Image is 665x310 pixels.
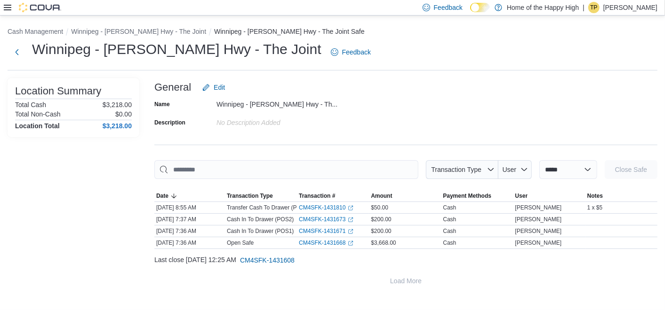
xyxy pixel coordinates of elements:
[342,47,371,57] span: Feedback
[431,166,481,173] span: Transaction Type
[443,227,456,235] div: Cash
[515,227,562,235] span: [PERSON_NAME]
[441,190,513,201] button: Payment Methods
[15,122,60,130] h4: Location Total
[588,2,600,13] div: Tyler Patterson
[498,160,532,179] button: User
[154,214,225,225] div: [DATE] 7:37 AM
[371,192,392,200] span: Amount
[156,192,168,200] span: Date
[371,239,396,247] span: $3,668.00
[426,160,498,179] button: Transaction Type
[154,225,225,237] div: [DATE] 7:36 AM
[515,216,562,223] span: [PERSON_NAME]
[154,271,657,290] button: Load More
[443,192,491,200] span: Payment Methods
[115,110,132,118] p: $0.00
[587,192,603,200] span: Notes
[515,239,562,247] span: [PERSON_NAME]
[199,78,229,97] button: Edit
[507,2,579,13] p: Home of the Happy High
[390,276,422,286] span: Load More
[443,204,456,211] div: Cash
[503,166,517,173] span: User
[299,204,353,211] a: CM4SFK-1431810External link
[443,239,456,247] div: Cash
[227,216,294,223] p: Cash In To Drawer (POS2)
[32,40,321,59] h1: Winnipeg - [PERSON_NAME] Hwy - The Joint
[216,115,343,126] div: No Description added
[513,190,585,201] button: User
[227,192,273,200] span: Transaction Type
[8,28,63,35] button: Cash Management
[348,217,353,223] svg: External link
[227,239,254,247] p: Open Safe
[240,256,295,265] span: CM4SFK-1431608
[371,216,391,223] span: $200.00
[154,251,657,270] div: Last close [DATE] 12:25 AM
[154,190,225,201] button: Date
[15,101,46,108] h6: Total Cash
[299,227,353,235] a: CM4SFK-1431671External link
[214,28,365,35] button: Winnipeg - [PERSON_NAME] Hwy - The Joint Safe
[15,85,101,97] h3: Location Summary
[590,2,597,13] span: TP
[299,216,353,223] a: CM4SFK-1431673External link
[236,251,298,270] button: CM4SFK-1431608
[371,204,388,211] span: $50.00
[154,202,225,213] div: [DATE] 8:55 AM
[154,101,170,108] label: Name
[225,190,297,201] button: Transaction Type
[214,83,225,92] span: Edit
[348,240,353,246] svg: External link
[19,3,61,12] img: Cova
[371,227,391,235] span: $200.00
[470,3,490,13] input: Dark Mode
[154,160,418,179] input: This is a search bar. As you type, the results lower in the page will automatically filter.
[605,160,657,179] button: Close Safe
[154,119,185,126] label: Description
[8,27,657,38] nav: An example of EuiBreadcrumbs
[297,190,369,201] button: Transaction #
[583,2,585,13] p: |
[603,2,657,13] p: [PERSON_NAME]
[8,43,26,62] button: Next
[443,216,456,223] div: Cash
[154,237,225,248] div: [DATE] 7:36 AM
[327,43,375,62] a: Feedback
[369,190,441,201] button: Amount
[103,101,132,108] p: $3,218.00
[216,97,343,108] div: Winnipeg - [PERSON_NAME] Hwy - Th...
[585,190,657,201] button: Notes
[615,165,647,174] span: Close Safe
[299,239,353,247] a: CM4SFK-1431668External link
[515,192,528,200] span: User
[299,192,335,200] span: Transaction #
[103,122,132,130] h4: $3,218.00
[227,227,294,235] p: Cash In To Drawer (POS1)
[348,205,353,211] svg: External link
[71,28,206,35] button: Winnipeg - [PERSON_NAME] Hwy - The Joint
[515,204,562,211] span: [PERSON_NAME]
[587,204,603,211] span: 1 x $5
[348,229,353,234] svg: External link
[154,82,191,93] h3: General
[227,204,310,211] p: Transfer Cash To Drawer (POS2)
[15,110,61,118] h6: Total Non-Cash
[434,3,463,12] span: Feedback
